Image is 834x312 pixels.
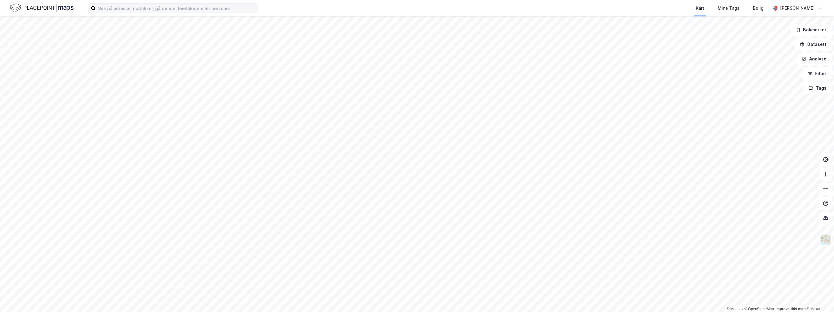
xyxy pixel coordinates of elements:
[780,5,815,12] div: [PERSON_NAME]
[96,4,258,13] input: Søk på adresse, matrikkel, gårdeiere, leietakere eller personer
[803,82,832,94] button: Tags
[744,307,774,311] a: OpenStreetMap
[10,3,73,13] img: logo.f888ab2527a4732fd821a326f86c7f29.svg
[696,5,704,12] div: Kart
[791,24,832,36] button: Bokmerker
[726,307,743,311] a: Mapbox
[820,234,831,245] img: Z
[796,53,832,65] button: Analyse
[804,283,834,312] iframe: Chat Widget
[753,5,764,12] div: Bolig
[775,307,805,311] a: Improve this map
[718,5,740,12] div: Mine Tags
[802,67,832,80] button: Filter
[795,38,832,50] button: Datasett
[804,283,834,312] div: Kontrollprogram for chat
